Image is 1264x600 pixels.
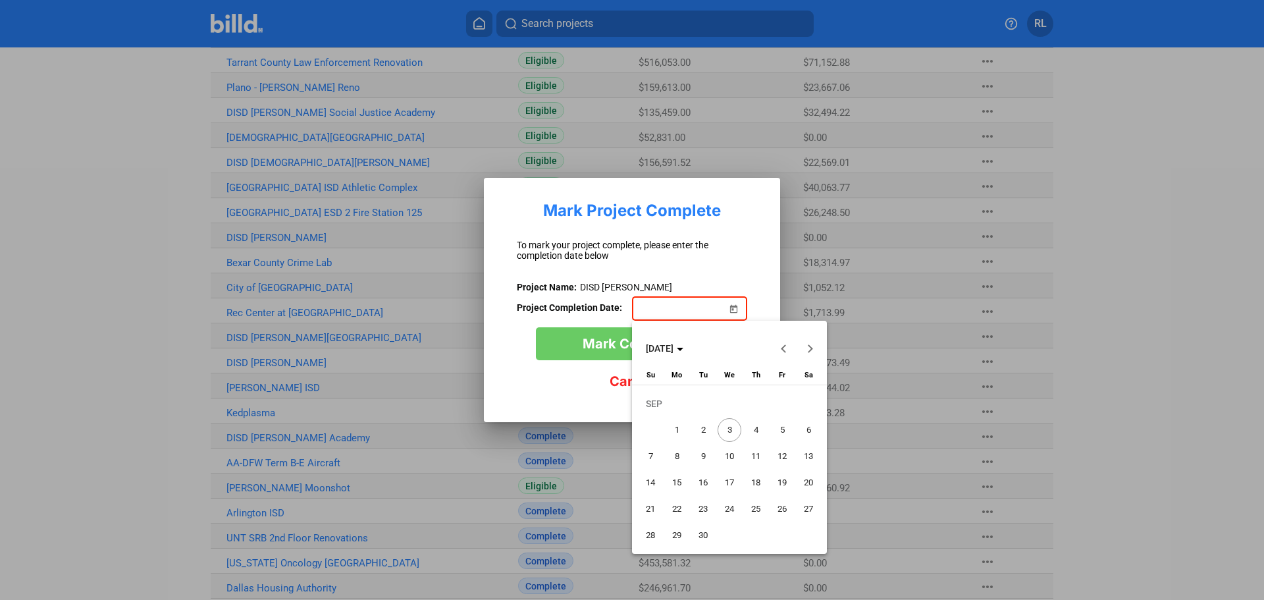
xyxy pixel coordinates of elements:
[744,497,768,521] span: 25
[637,443,664,470] button: September 7, 2025
[665,445,689,468] span: 8
[797,335,824,362] button: Next month
[770,497,794,521] span: 26
[699,371,708,379] span: Tu
[795,417,822,443] button: September 6, 2025
[671,371,682,379] span: Mo
[795,470,822,496] button: September 20, 2025
[690,417,716,443] button: September 2, 2025
[769,443,795,470] button: September 12, 2025
[716,417,743,443] button: September 3, 2025
[797,445,820,468] span: 13
[752,371,760,379] span: Th
[804,371,813,379] span: Sa
[690,443,716,470] button: September 9, 2025
[771,335,797,362] button: Previous month
[691,418,715,442] span: 2
[691,497,715,521] span: 23
[646,343,673,354] span: [DATE]
[637,391,822,417] td: SEP
[665,471,689,495] span: 15
[769,496,795,522] button: September 26, 2025
[664,496,690,522] button: September 22, 2025
[769,417,795,443] button: September 5, 2025
[641,337,689,360] button: Choose month and year
[690,496,716,522] button: September 23, 2025
[795,496,822,522] button: September 27, 2025
[770,418,794,442] span: 5
[637,522,664,549] button: September 28, 2025
[691,471,715,495] span: 16
[718,418,741,442] span: 3
[770,471,794,495] span: 19
[716,496,743,522] button: September 24, 2025
[795,443,822,470] button: September 13, 2025
[779,371,785,379] span: Fr
[770,445,794,468] span: 12
[744,418,768,442] span: 4
[664,417,690,443] button: September 1, 2025
[797,497,820,521] span: 27
[744,445,768,468] span: 11
[639,471,662,495] span: 14
[718,497,741,521] span: 24
[743,496,769,522] button: September 25, 2025
[743,417,769,443] button: September 4, 2025
[637,496,664,522] button: September 21, 2025
[639,524,662,547] span: 28
[639,497,662,521] span: 21
[690,470,716,496] button: September 16, 2025
[646,371,655,379] span: Su
[718,445,741,468] span: 10
[744,471,768,495] span: 18
[637,470,664,496] button: September 14, 2025
[718,471,741,495] span: 17
[769,470,795,496] button: September 19, 2025
[664,470,690,496] button: September 15, 2025
[639,445,662,468] span: 7
[724,371,735,379] span: We
[665,418,689,442] span: 1
[690,522,716,549] button: September 30, 2025
[691,524,715,547] span: 30
[691,445,715,468] span: 9
[664,443,690,470] button: September 8, 2025
[665,524,689,547] span: 29
[716,470,743,496] button: September 17, 2025
[664,522,690,549] button: September 29, 2025
[665,497,689,521] span: 22
[743,470,769,496] button: September 18, 2025
[743,443,769,470] button: September 11, 2025
[716,443,743,470] button: September 10, 2025
[797,471,820,495] span: 20
[797,418,820,442] span: 6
